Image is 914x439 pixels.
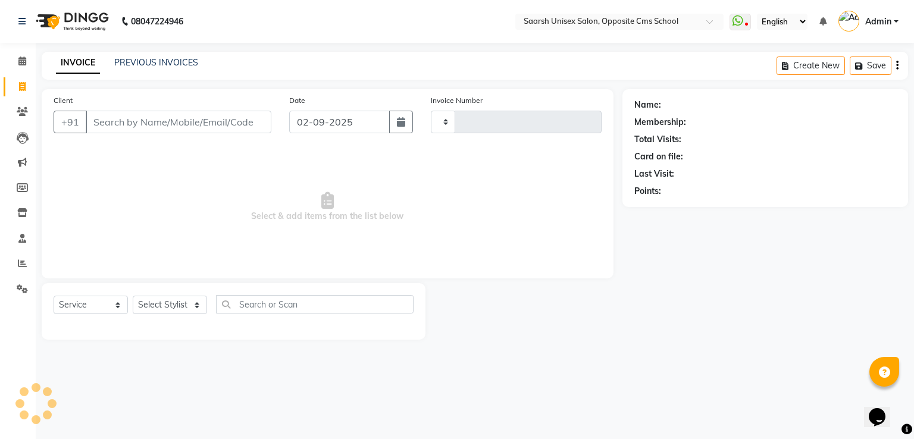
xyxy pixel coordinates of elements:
[838,11,859,32] img: Admin
[54,111,87,133] button: +91
[634,133,681,146] div: Total Visits:
[634,185,661,197] div: Points:
[777,57,845,75] button: Create New
[431,95,483,106] label: Invoice Number
[86,111,271,133] input: Search by Name/Mobile/Email/Code
[634,168,674,180] div: Last Visit:
[114,57,198,68] a: PREVIOUS INVOICES
[634,116,686,128] div: Membership:
[864,391,902,427] iframe: chat widget
[865,15,891,28] span: Admin
[30,5,112,38] img: logo
[634,150,683,163] div: Card on file:
[54,95,73,106] label: Client
[850,57,891,75] button: Save
[634,99,661,111] div: Name:
[289,95,305,106] label: Date
[131,5,183,38] b: 08047224946
[54,148,602,266] span: Select & add items from the list below
[56,52,100,74] a: INVOICE
[216,295,414,313] input: Search or Scan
